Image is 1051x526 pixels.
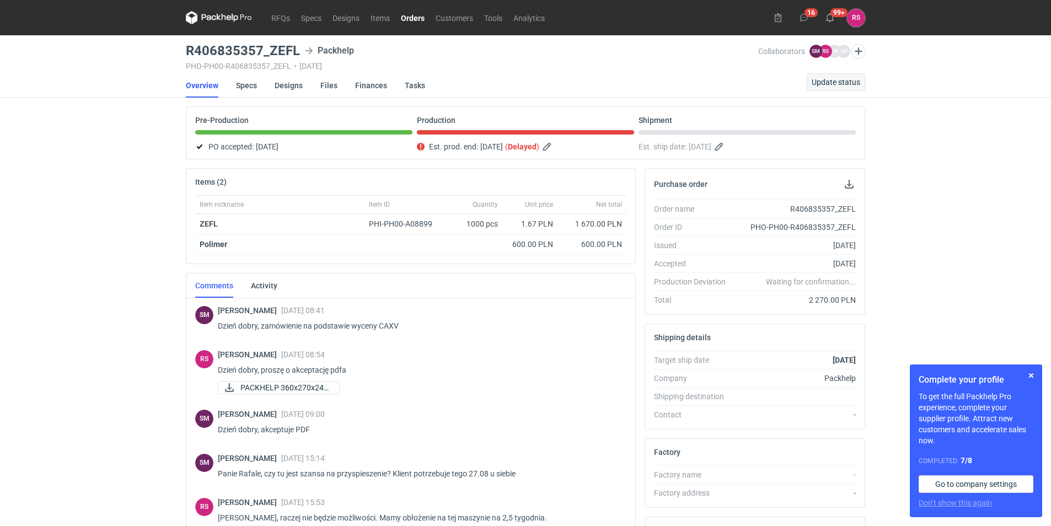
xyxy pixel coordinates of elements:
[218,319,618,332] p: Dzień dobry, zamówienie na podstawie wyceny CAXV
[195,410,213,428] figcaption: SM
[218,467,618,480] p: Panie Rafale, czy tu jest szansa na przyspieszenie? Klient potrzebuje tego 27.08 u siebie
[847,9,865,27] div: Rafał Stani
[218,363,618,377] p: Dzień dobry, proszę o akceptację pdfa
[734,469,856,480] div: -
[734,373,856,384] div: Packhelp
[654,409,734,420] div: Contact
[837,45,850,58] figcaption: MP
[395,11,430,24] a: Orders
[851,44,866,58] button: Edit collaborators
[919,373,1033,387] h1: Complete your profile
[200,240,227,249] strong: Polimer
[195,454,213,472] figcaption: SM
[218,350,281,359] span: [PERSON_NAME]
[758,47,805,56] span: Collaborators
[417,140,634,153] div: Est. prod. end:
[654,222,734,233] div: Order ID
[195,350,213,368] figcaption: RS
[654,258,734,269] div: Accepted
[734,487,856,498] div: -
[369,200,390,209] span: Item ID
[327,11,365,24] a: Designs
[807,73,865,91] button: Update status
[734,409,856,420] div: -
[809,45,823,58] figcaption: SM
[281,350,325,359] span: [DATE] 08:54
[218,306,281,315] span: [PERSON_NAME]
[847,9,865,27] button: RS
[195,273,233,298] a: Comments
[479,11,508,24] a: Tools
[734,294,856,305] div: 2 270.00 PLN
[919,455,1033,466] div: Completed:
[473,200,498,209] span: Quantity
[919,497,992,508] button: Don’t show this again
[508,11,550,24] a: Analytics
[654,391,734,402] div: Shipping destination
[654,240,734,251] div: Issued
[195,454,213,472] div: Sebastian Markut
[734,258,856,269] div: [DATE]
[430,11,479,24] a: Customers
[195,498,213,516] div: Rafał Stani
[654,203,734,214] div: Order name
[320,73,337,98] a: Files
[369,218,443,229] div: PHI-PH00-A08899
[275,73,303,98] a: Designs
[919,475,1033,493] a: Go to company settings
[537,142,539,151] em: )
[218,423,618,436] p: Dzień dobry, akceptuje PDF
[195,178,227,186] h2: Items (2)
[200,219,218,228] a: ZEFL
[218,381,340,394] a: PACKHELP 360x270x240...
[654,276,734,287] div: Production Deviation
[828,45,841,58] figcaption: JB
[218,498,281,507] span: [PERSON_NAME]
[195,410,213,428] div: Sebastian Markut
[795,9,813,26] button: 16
[734,240,856,251] div: [DATE]
[843,178,856,191] button: Download PO
[294,62,297,71] span: •
[281,454,325,463] span: [DATE] 15:14
[654,373,734,384] div: Company
[919,391,1033,446] p: To get the full Packhelp Pro experience, complete your supplier profile. Attract new customers an...
[654,355,734,366] div: Target ship date
[654,448,680,457] h2: Factory
[186,73,218,98] a: Overview
[734,203,856,214] div: R406835357_ZEFL
[200,200,244,209] span: Item nickname
[480,140,503,153] span: [DATE]
[541,140,555,153] button: Edit estimated production end date
[195,306,213,324] figcaption: SM
[654,469,734,480] div: Factory name
[365,11,395,24] a: Items
[689,140,711,153] span: [DATE]
[218,454,281,463] span: [PERSON_NAME]
[654,180,707,189] h2: Purchase order
[654,294,734,305] div: Total
[961,456,972,465] strong: 7 / 8
[281,306,325,315] span: [DATE] 08:41
[1025,369,1038,382] button: Skip for now
[734,222,856,233] div: PHO-PH00-R406835357_ZEFL
[281,410,325,418] span: [DATE] 09:00
[296,11,327,24] a: Specs
[654,333,711,342] h2: Shipping details
[766,276,856,287] em: Waiting for confirmation...
[195,116,249,125] p: Pre-Production
[195,140,412,153] div: PO accepted:
[186,11,252,24] svg: Packhelp Pro
[596,200,622,209] span: Net total
[256,140,278,153] span: [DATE]
[195,306,213,324] div: Sebastian Markut
[525,200,553,209] span: Unit price
[639,116,672,125] p: Shipment
[266,11,296,24] a: RFQs
[562,218,622,229] div: 1 670.00 PLN
[218,381,328,394] div: PACKHELP 360x270x240 ZEFL_maszyna ISOWA.pdf
[562,239,622,250] div: 600.00 PLN
[447,214,502,234] div: 1000 pcs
